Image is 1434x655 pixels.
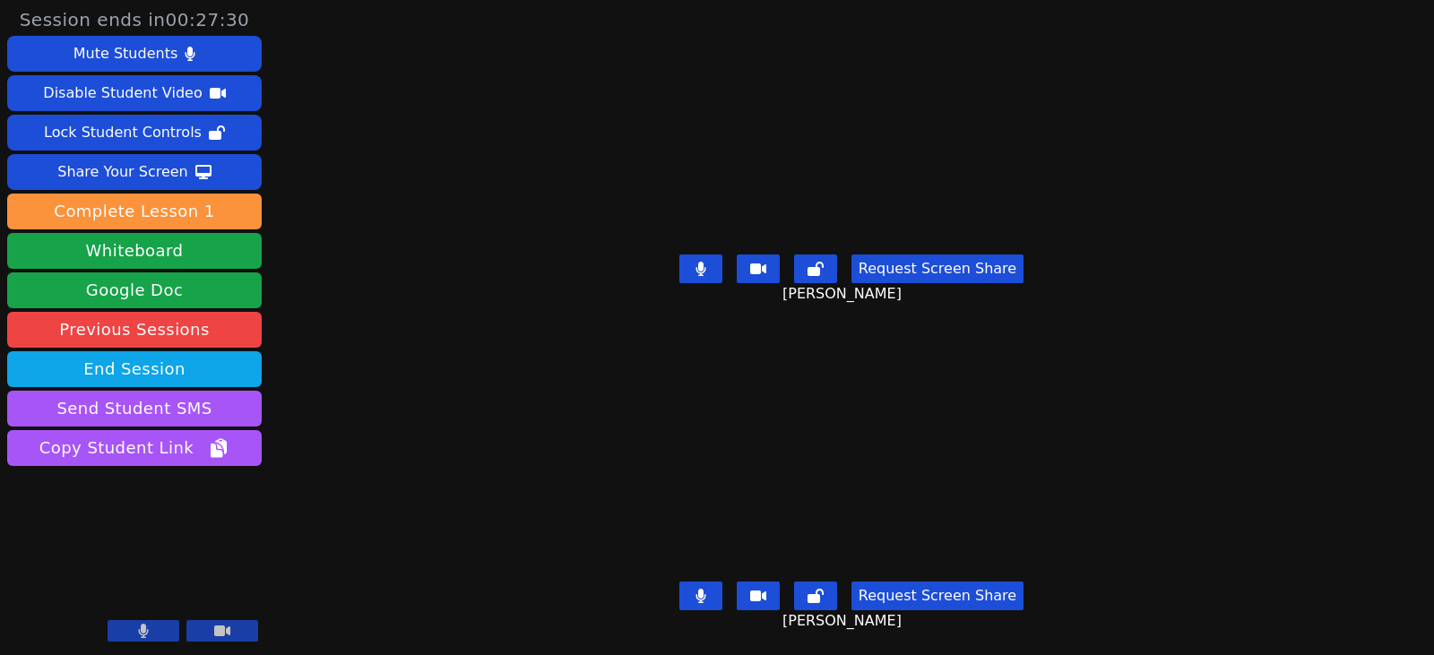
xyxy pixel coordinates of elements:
[166,9,250,30] time: 00:27:30
[782,283,906,305] span: [PERSON_NAME]
[7,194,262,229] button: Complete Lesson 1
[7,233,262,269] button: Whiteboard
[43,79,202,108] div: Disable Student Video
[57,158,188,186] div: Share Your Screen
[44,118,202,147] div: Lock Student Controls
[20,7,250,32] span: Session ends in
[7,430,262,466] button: Copy Student Link
[7,312,262,348] a: Previous Sessions
[7,115,262,151] button: Lock Student Controls
[7,272,262,308] a: Google Doc
[7,154,262,190] button: Share Your Screen
[851,582,1024,610] button: Request Screen Share
[7,351,262,387] button: End Session
[7,391,262,427] button: Send Student SMS
[851,254,1024,283] button: Request Screen Share
[782,610,906,632] span: [PERSON_NAME]
[7,36,262,72] button: Mute Students
[73,39,177,68] div: Mute Students
[7,75,262,111] button: Disable Student Video
[39,435,229,461] span: Copy Student Link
